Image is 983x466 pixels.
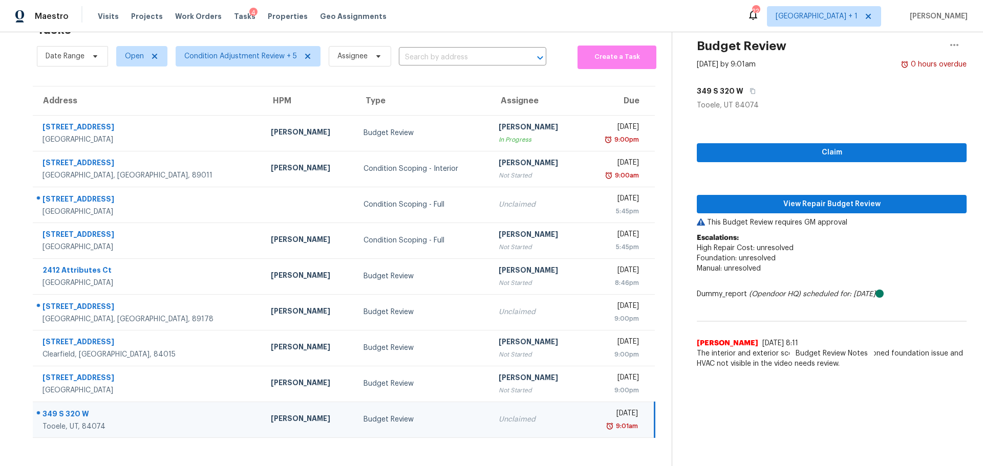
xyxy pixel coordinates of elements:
[697,100,967,110] div: Tooele, UT 84074
[697,245,794,252] span: High Repair Cost: unresolved
[614,421,638,431] div: 9:01am
[499,385,574,395] div: Not Started
[697,234,739,241] b: Escalations:
[271,163,347,175] div: [PERSON_NAME]
[591,372,638,385] div: [DATE]
[42,158,254,170] div: [STREET_ADDRESS]
[613,170,639,181] div: 9:00am
[743,82,757,100] button: Copy Address
[591,301,638,314] div: [DATE]
[591,408,638,421] div: [DATE]
[606,421,614,431] img: Overdue Alarm Icon
[42,337,254,349] div: [STREET_ADDRESS]
[612,135,639,145] div: 9:00pm
[271,306,347,319] div: [PERSON_NAME]
[697,289,967,299] div: Dummy_report
[697,143,967,162] button: Claim
[364,199,482,210] div: Condition Scoping - Full
[271,234,347,247] div: [PERSON_NAME]
[499,337,574,349] div: [PERSON_NAME]
[42,194,254,207] div: [STREET_ADDRESS]
[364,343,482,353] div: Budget Review
[749,291,801,298] i: (Opendoor HQ)
[533,51,547,65] button: Open
[42,385,254,395] div: [GEOGRAPHIC_DATA]
[42,122,254,135] div: [STREET_ADDRESS]
[364,164,482,174] div: Condition Scoping - Interior
[42,242,254,252] div: [GEOGRAPHIC_DATA]
[249,8,258,18] div: 4
[125,51,144,61] span: Open
[268,11,308,21] span: Properties
[789,348,874,359] span: Budget Review Notes
[42,409,254,421] div: 349 S 320 W
[591,206,638,216] div: 5:45pm
[697,59,756,70] div: [DATE] by 9:01am
[583,51,651,63] span: Create a Task
[175,11,222,21] span: Work Orders
[583,86,654,115] th: Due
[490,86,583,115] th: Assignee
[591,278,638,288] div: 8:46pm
[591,229,638,242] div: [DATE]
[901,59,909,70] img: Overdue Alarm Icon
[271,342,347,354] div: [PERSON_NAME]
[499,414,574,425] div: Unclaimed
[578,46,656,69] button: Create a Task
[271,413,347,426] div: [PERSON_NAME]
[42,278,254,288] div: [GEOGRAPHIC_DATA]
[591,385,638,395] div: 9:00pm
[697,217,967,228] p: This Budget Review requires GM approval
[98,11,119,21] span: Visits
[697,195,967,214] button: View Repair Budget Review
[499,349,574,360] div: Not Started
[499,229,574,242] div: [PERSON_NAME]
[234,13,255,20] span: Tasks
[42,421,254,432] div: Tooele, UT, 84074
[499,265,574,278] div: [PERSON_NAME]
[697,265,761,272] span: Manual: unresolved
[399,50,518,65] input: Search by address
[803,291,875,298] i: scheduled for: [DATE]
[355,86,490,115] th: Type
[591,314,638,324] div: 9:00pm
[906,11,968,21] span: [PERSON_NAME]
[271,378,347,390] div: [PERSON_NAME]
[499,122,574,135] div: [PERSON_NAME]
[909,59,967,70] div: 0 hours overdue
[499,170,574,181] div: Not Started
[42,207,254,217] div: [GEOGRAPHIC_DATA]
[42,229,254,242] div: [STREET_ADDRESS]
[131,11,163,21] span: Projects
[271,127,347,140] div: [PERSON_NAME]
[364,379,482,389] div: Budget Review
[776,11,858,21] span: [GEOGRAPHIC_DATA] + 1
[605,170,613,181] img: Overdue Alarm Icon
[591,337,638,349] div: [DATE]
[591,122,638,135] div: [DATE]
[697,86,743,96] h5: 349 S 320 W
[697,41,786,51] h2: Budget Review
[33,86,263,115] th: Address
[499,135,574,145] div: In Progress
[42,170,254,181] div: [GEOGRAPHIC_DATA], [GEOGRAPHIC_DATA], 89011
[35,11,69,21] span: Maestro
[604,135,612,145] img: Overdue Alarm Icon
[499,199,574,210] div: Unclaimed
[37,25,71,35] h2: Tasks
[591,265,638,278] div: [DATE]
[499,278,574,288] div: Not Started
[591,193,638,206] div: [DATE]
[271,270,347,283] div: [PERSON_NAME]
[697,348,967,369] span: The interior and exterior scope added, Agent mentioned foundation issue and HVAC not visible in t...
[263,86,355,115] th: HPM
[364,271,482,281] div: Budget Review
[46,51,84,61] span: Date Range
[705,198,958,211] span: View Repair Budget Review
[42,135,254,145] div: [GEOGRAPHIC_DATA]
[320,11,387,21] span: Geo Assignments
[591,349,638,360] div: 9:00pm
[591,158,638,170] div: [DATE]
[42,301,254,314] div: [STREET_ADDRESS]
[762,340,798,347] span: [DATE] 8:11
